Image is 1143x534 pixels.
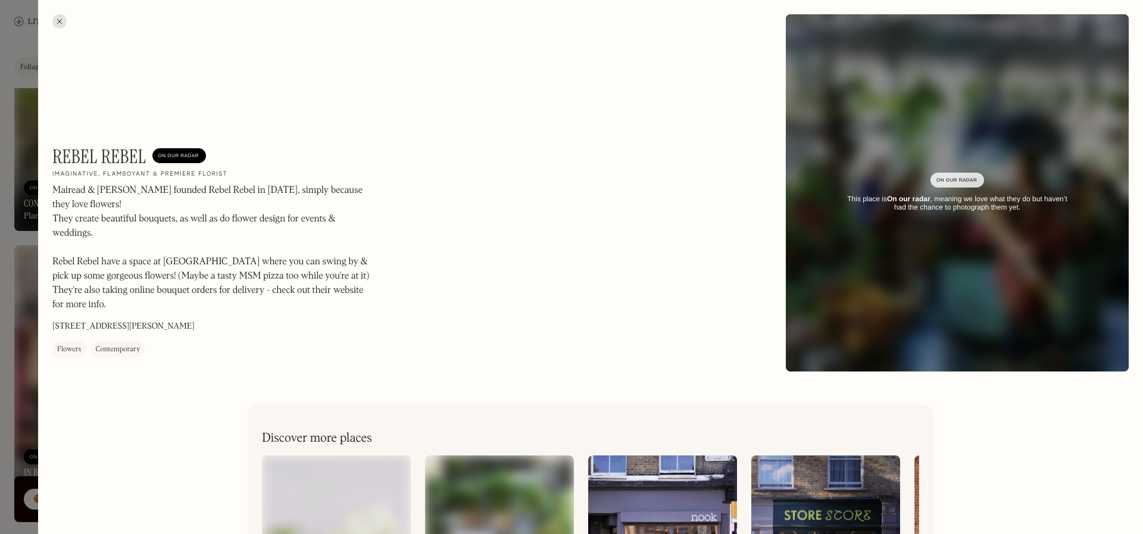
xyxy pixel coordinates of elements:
img: tab_domain_overview_orange.svg [32,69,42,79]
h2: Imaginative, flamboyant & premiere florist [52,170,227,179]
div: On Our Radar [158,150,200,162]
strong: On our radar [887,195,930,203]
p: Mairead & [PERSON_NAME] founded Rebel Rebel in [DATE], simply because they love flowers! They cre... [52,183,374,312]
div: Flowers [57,343,82,355]
div: Domain Overview [45,70,107,78]
div: Domain: [DOMAIN_NAME][GEOGRAPHIC_DATA] [31,31,216,40]
div: Keywords by Traffic [132,70,201,78]
img: logo_orange.svg [19,19,29,29]
div: This place is , meaning we love what they do but haven’t had the chance to photograph them yet. [841,195,1074,212]
h1: Rebel Rebel [52,145,146,168]
p: [STREET_ADDRESS][PERSON_NAME] [52,320,195,333]
img: website_grey.svg [19,31,29,40]
h2: Discover more places [262,431,372,446]
div: v 4.0.25 [33,19,58,29]
div: Contemporary [96,343,140,355]
img: tab_keywords_by_traffic_grey.svg [118,69,128,79]
div: On Our Radar [936,174,978,186]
